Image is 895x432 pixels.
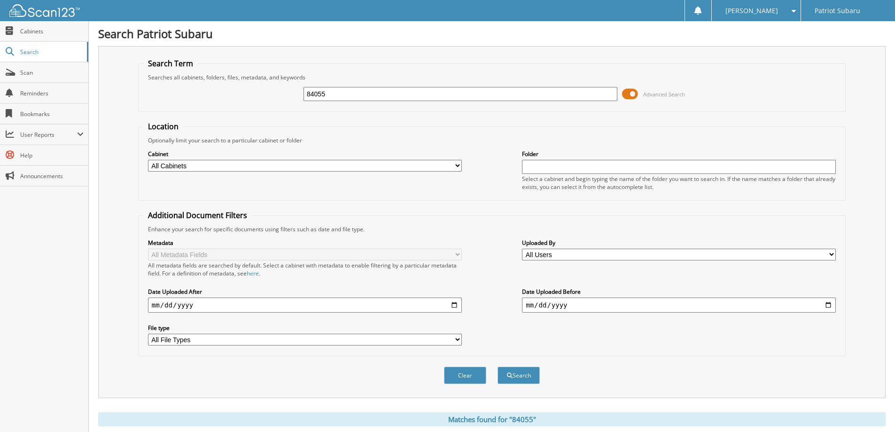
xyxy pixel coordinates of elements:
[148,150,462,158] label: Cabinet
[444,367,486,384] button: Clear
[20,110,84,118] span: Bookmarks
[498,367,540,384] button: Search
[815,8,860,14] span: Patriot Subaru
[522,175,836,191] div: Select a cabinet and begin typing the name of the folder you want to search in. If the name match...
[143,58,198,69] legend: Search Term
[20,151,84,159] span: Help
[143,136,841,144] div: Optionally limit your search to a particular cabinet or folder
[522,298,836,313] input: end
[643,91,685,98] span: Advanced Search
[20,69,84,77] span: Scan
[143,210,252,220] legend: Additional Document Filters
[98,412,886,426] div: Matches found for "84055"
[20,89,84,97] span: Reminders
[522,239,836,247] label: Uploaded By
[143,121,183,132] legend: Location
[143,225,841,233] div: Enhance your search for specific documents using filters such as date and file type.
[725,8,778,14] span: [PERSON_NAME]
[148,298,462,313] input: start
[522,288,836,296] label: Date Uploaded Before
[247,269,259,277] a: here
[20,27,84,35] span: Cabinets
[522,150,836,158] label: Folder
[98,26,886,41] h1: Search Patriot Subaru
[20,172,84,180] span: Announcements
[148,261,462,277] div: All metadata fields are searched by default. Select a cabinet with metadata to enable filtering b...
[148,324,462,332] label: File type
[148,288,462,296] label: Date Uploaded After
[9,4,80,17] img: scan123-logo-white.svg
[143,73,841,81] div: Searches all cabinets, folders, files, metadata, and keywords
[20,48,82,56] span: Search
[148,239,462,247] label: Metadata
[20,131,77,139] span: User Reports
